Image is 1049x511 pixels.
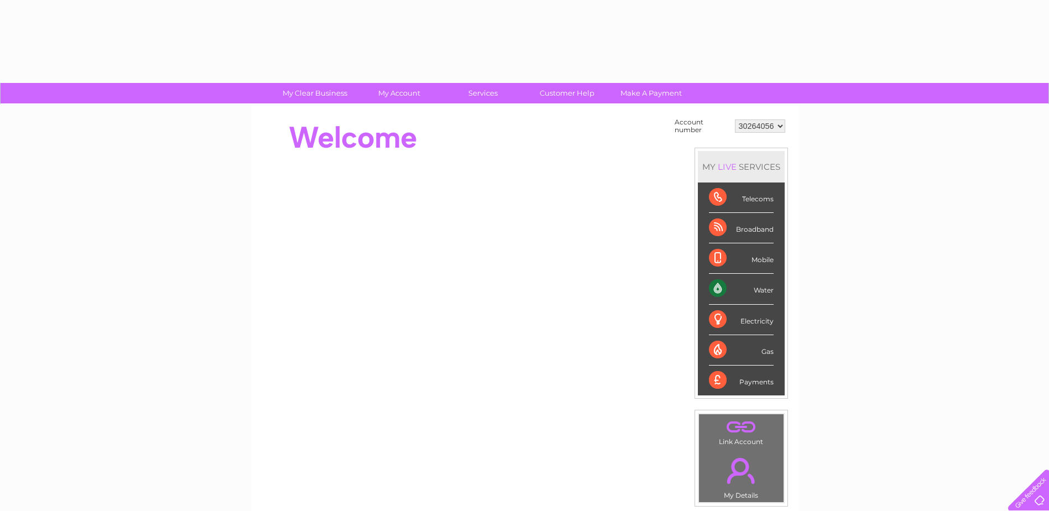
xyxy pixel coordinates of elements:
a: Customer Help [521,83,613,103]
div: Electricity [709,305,774,335]
td: Account number [672,116,732,137]
td: My Details [698,449,784,503]
div: MY SERVICES [698,151,785,182]
a: . [702,451,781,490]
td: Link Account [698,414,784,449]
div: Water [709,274,774,304]
a: My Clear Business [269,83,361,103]
div: Mobile [709,243,774,274]
a: . [702,417,781,436]
a: Services [437,83,529,103]
div: Broadband [709,213,774,243]
a: My Account [353,83,445,103]
div: LIVE [716,161,739,172]
div: Telecoms [709,182,774,213]
a: Make A Payment [606,83,697,103]
div: Gas [709,335,774,366]
div: Payments [709,366,774,395]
